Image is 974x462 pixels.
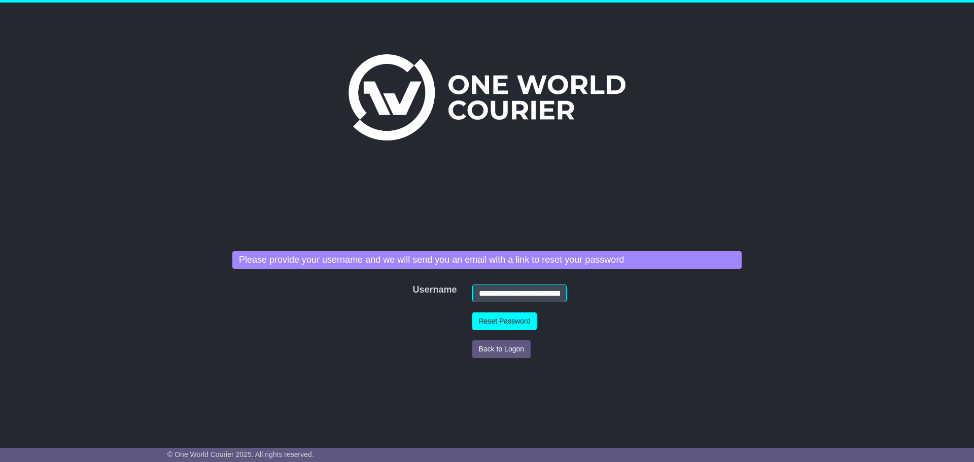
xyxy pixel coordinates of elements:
[472,340,531,358] button: Back to Logon
[349,54,625,140] img: One World
[472,312,537,330] button: Reset Password
[407,285,421,296] label: Username
[232,251,742,269] div: Please provide your username and we will send you an email with a link to reset your password
[167,450,314,458] span: © One World Courier 2025. All rights reserved.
